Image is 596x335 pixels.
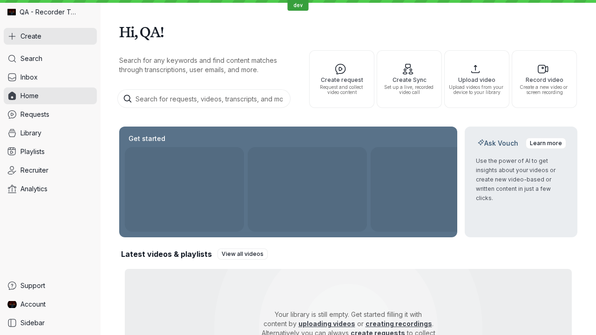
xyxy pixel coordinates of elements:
[366,320,432,328] a: creating recordings
[516,77,573,83] span: Record video
[476,139,520,148] h2: Ask Vouch
[20,7,79,17] span: QA - Recorder Testing
[20,166,48,175] span: Recruiter
[20,91,39,100] span: Home
[217,248,268,260] a: View all videos
[119,56,292,74] p: Search for any keywords and find content matches through transcriptions, user emails, and more.
[7,8,16,16] img: QA - Recorder Testing avatar
[516,85,573,95] span: Create a new video or screen recording
[309,50,374,108] button: Create requestRequest and collect video content
[119,19,577,45] h1: Hi, QA!
[4,181,97,197] a: Analytics
[4,162,97,179] a: Recruiter
[298,320,355,328] a: uploading videos
[377,50,442,108] button: Create SyncSet up a live, recorded video call
[20,318,45,328] span: Sidebar
[20,281,45,290] span: Support
[117,89,291,108] input: Search for requests, videos, transcripts, and more...
[4,143,97,160] a: Playlists
[20,110,49,119] span: Requests
[448,77,505,83] span: Upload video
[4,87,97,104] a: Home
[20,73,38,82] span: Inbox
[448,85,505,95] span: Upload videos from your device to your library
[4,69,97,86] a: Inbox
[4,106,97,123] a: Requests
[4,125,97,141] a: Library
[381,85,438,95] span: Set up a live, recorded video call
[476,156,566,203] p: Use the power of AI to get insights about your videos or create new video-based or written conten...
[20,54,42,63] span: Search
[4,4,97,20] div: QA - Recorder Testing
[444,50,509,108] button: Upload videoUpload videos from your device to your library
[381,77,438,83] span: Create Sync
[4,277,97,294] a: Support
[20,32,41,41] span: Create
[4,296,97,313] a: QA Dev Recorder avatarAccount
[20,128,41,138] span: Library
[313,85,370,95] span: Request and collect video content
[20,300,46,309] span: Account
[7,300,17,309] img: QA Dev Recorder avatar
[313,77,370,83] span: Create request
[20,184,47,194] span: Analytics
[127,134,167,143] h2: Get started
[4,28,97,45] button: Create
[4,50,97,67] a: Search
[121,249,212,259] h2: Latest videos & playlists
[4,315,97,331] a: Sidebar
[512,50,577,108] button: Record videoCreate a new video or screen recording
[530,139,562,148] span: Learn more
[526,138,566,149] a: Learn more
[20,147,45,156] span: Playlists
[222,249,264,259] span: View all videos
